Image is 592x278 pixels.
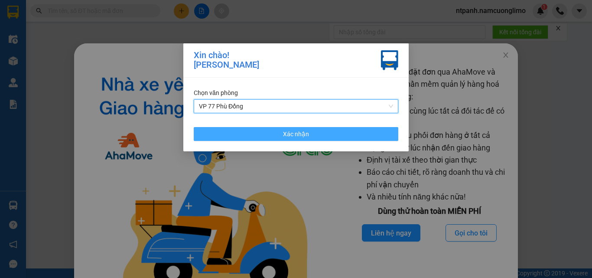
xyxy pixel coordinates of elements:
img: vxr-icon [381,50,398,70]
span: Xác nhận [283,129,309,139]
button: Xác nhận [194,127,398,141]
div: Xin chào! [PERSON_NAME] [194,50,259,70]
div: Chọn văn phòng [194,88,398,98]
span: VP 77 Phù Đổng [199,100,393,113]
